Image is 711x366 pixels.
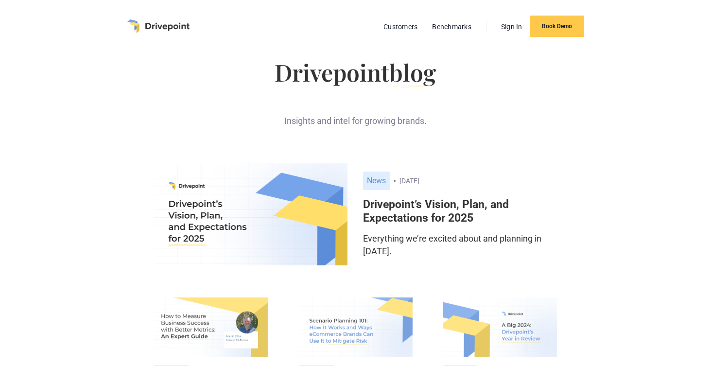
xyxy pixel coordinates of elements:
[127,19,190,33] a: home
[154,297,268,357] img: How to Measure Business Success with Better Metrics: An Expert Guide
[363,172,557,257] a: News[DATE]Drivepoint’s Vision, Plan, and Expectations for 2025Everything we’re excited about and ...
[363,172,390,190] div: News
[427,20,476,33] a: Benchmarks
[363,232,557,257] p: Everything we’re excited about and planning in [DATE].
[496,20,527,33] a: Sign In
[154,60,557,84] h1: Drivepoint
[379,20,422,33] a: Customers
[389,56,436,87] span: blog
[399,177,557,185] div: [DATE]
[363,198,557,225] h6: Drivepoint’s Vision, Plan, and Expectations for 2025
[443,297,557,357] img: A Big 2024: Drivepoint’s Year in Review
[154,99,557,127] div: Insights and intel for growing brands.
[530,16,584,37] a: Book Demo
[299,297,413,357] img: Scenario Planning 101: How It Works and Ways eCommerce Brands Can Use It to Mitigate Risk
